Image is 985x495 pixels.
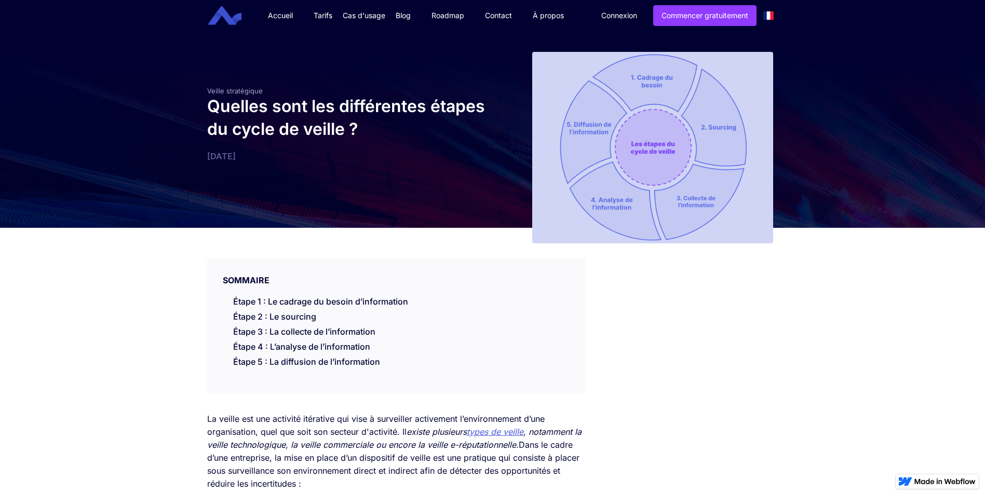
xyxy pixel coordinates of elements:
h1: Quelles sont les différentes étapes du cycle de veille ? [207,95,488,141]
img: Made in Webflow [914,478,976,485]
a: home [215,6,249,25]
div: Cas d'usage [343,10,385,21]
a: Étape 1 : Le cadrage du besoin d’information [233,296,408,307]
a: Connexion [593,6,645,25]
a: types de veille [467,427,523,437]
a: Étape 2 : Le sourcing [233,311,316,322]
em: , notamment la veille technologique, la veille commerciale ou encore la veille e-réputationnelle. [207,427,582,450]
div: [DATE] [207,151,488,161]
div: SOMMAIRE [207,259,585,286]
a: Commencer gratuitement [653,5,757,26]
a: Étape 4 : L’analyse de l’information [233,341,370,352]
a: Étape 3 : La collecte de l’information [233,326,375,337]
p: La veille est une activité itérative qui vise à surveiller activement l’environnement d’une organ... [207,412,585,490]
a: Étape 5 : La diffusion de l’information [233,356,380,367]
div: Veille stratégique [207,87,488,95]
em: existe plusieurs [407,427,467,437]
